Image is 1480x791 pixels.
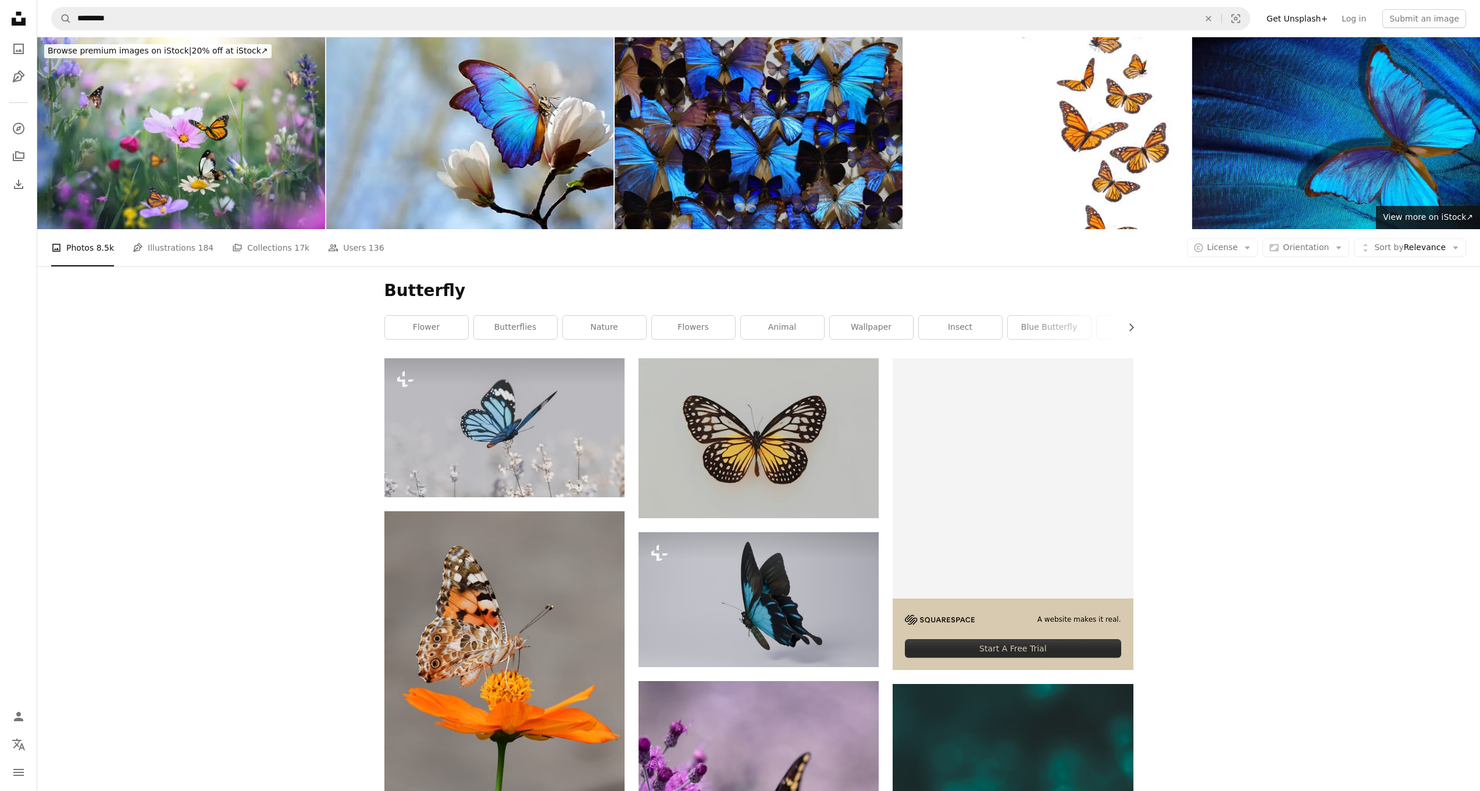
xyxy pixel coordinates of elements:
span: Orientation [1283,243,1329,252]
button: Search Unsplash [52,8,72,30]
a: A website makes it real.Start A Free Trial [893,358,1133,670]
button: Sort byRelevance [1354,238,1466,257]
button: scroll list to the right [1121,316,1133,339]
a: Get Unsplash+ [1260,9,1335,28]
img: a blue butterfly sitting on top of a white flower [384,358,625,497]
a: Log in [1335,9,1373,28]
a: View more on iStock↗ [1376,206,1480,229]
span: A website makes it real. [1037,615,1121,625]
img: A blue and black butterfly flying in the sky [639,532,879,667]
button: Language [7,733,30,756]
a: blue butterfly [1008,316,1091,339]
a: bird [1097,316,1180,339]
a: Illustrations [7,65,30,88]
a: Collections 17k [232,229,309,266]
span: Browse premium images on iStock | [48,46,191,55]
span: 17k [294,241,309,254]
form: Find visuals sitewide [51,7,1250,30]
span: 20% off at iStock ↗ [48,46,268,55]
a: Collections [7,145,30,168]
a: Explore [7,117,30,140]
a: Illustrations 184 [133,229,213,266]
a: black and yellow butterfly [639,433,879,443]
img: file-1705255347840-230a6ab5bca9image [905,615,975,625]
a: Photos [7,37,30,60]
button: License [1187,238,1258,257]
a: wallpaper [830,316,913,339]
img: Colourful Garden With Butterflies [37,37,325,229]
button: Menu [7,761,30,784]
img: branches of blooming white magnolia and blue tropical morpho butterfly [326,37,614,229]
img: Monarch Butterfly Set Isolated [904,37,1192,229]
img: Collection Butterflies [615,37,903,229]
button: Clear [1196,8,1221,30]
span: 184 [198,241,214,254]
span: Relevance [1374,242,1446,254]
a: Browse premium images on iStock|20% off at iStock↗ [37,37,279,65]
a: A blue and black butterfly flying in the sky [639,594,879,605]
a: a blue butterfly sitting on top of a white flower [384,422,625,433]
a: Download History [7,173,30,196]
a: selective focus photography of butterfly on orange petaled flower [384,654,625,665]
button: Visual search [1222,8,1250,30]
a: animal [741,316,824,339]
a: Users 136 [328,229,384,266]
div: Start A Free Trial [905,639,1121,658]
span: License [1207,243,1238,252]
a: flowers [652,316,735,339]
a: flower [385,316,468,339]
a: insect [919,316,1002,339]
span: Sort by [1374,243,1403,252]
img: Close-up of a morpho butterfly against a morpho wing background. Bright blue tropical morpho butt... [1192,37,1480,229]
a: nature [563,316,646,339]
button: Orientation [1263,238,1349,257]
a: butterflies [474,316,557,339]
img: black and yellow butterfly [639,358,879,518]
a: Log in / Sign up [7,705,30,728]
span: 136 [369,241,384,254]
h1: Butterfly [384,280,1133,301]
span: View more on iStock ↗ [1383,212,1473,222]
button: Submit an image [1382,9,1466,28]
